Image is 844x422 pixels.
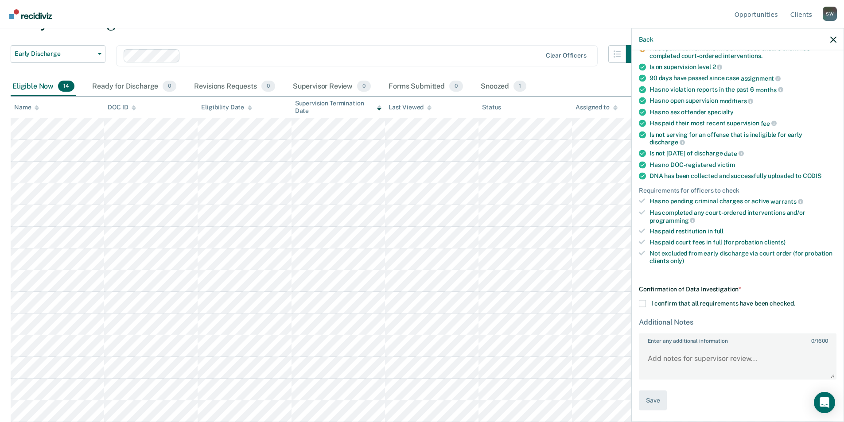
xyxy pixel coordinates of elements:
[639,286,836,293] div: Confirmation of Data Investigation
[58,81,74,92] span: 14
[513,81,526,92] span: 1
[712,63,723,70] span: 2
[163,81,176,92] span: 0
[90,77,178,97] div: Ready for Discharge
[650,97,836,105] div: Has no open supervision
[814,392,835,413] div: Open Intercom Messenger
[650,63,836,71] div: Is on supervision level
[14,104,39,111] div: Name
[803,172,821,179] span: CODIS
[724,150,743,157] span: date
[108,104,136,111] div: DOC ID
[650,139,685,146] span: discharge
[650,74,836,82] div: 90 days have passed since case
[650,217,695,224] span: programming
[546,52,587,59] div: Clear officers
[192,77,276,97] div: Revisions Requests
[650,249,836,264] div: Not excluded from early discharge via court order (for probation clients
[261,81,275,92] span: 0
[650,131,836,146] div: Is not serving for an offense that is ineligible for early
[291,77,373,97] div: Supervisor Review
[650,85,836,93] div: Has no violation reports in the past 6
[640,334,836,344] label: Enter any additional information
[449,81,463,92] span: 0
[11,77,76,97] div: Eligible Now
[650,108,836,116] div: Has no sex offender
[576,104,617,111] div: Assigned to
[389,104,432,111] div: Last Viewed
[201,104,252,111] div: Eligibility Date
[811,338,828,344] span: / 1600
[639,35,653,43] button: Back
[823,7,837,21] div: S W
[650,161,836,168] div: Has no DOC-registered
[650,239,836,246] div: Has paid court fees in full (for probation
[720,97,754,105] span: modifiers
[387,77,465,97] div: Forms Submitted
[650,149,836,157] div: Is not [DATE] of discharge
[823,7,837,21] button: Profile dropdown button
[761,120,777,127] span: fee
[741,74,781,81] span: assignment
[670,257,684,264] span: only)
[651,300,795,307] span: I confirm that all requirements have been checked.
[755,86,783,93] span: months
[357,81,371,92] span: 0
[650,119,836,127] div: Has paid their most recent supervision
[717,161,735,168] span: victim
[639,186,836,194] div: Requirements for officers to check
[811,338,814,344] span: 0
[764,239,786,246] span: clients)
[639,318,836,326] div: Additional Notes
[770,198,803,205] span: warrants
[650,197,836,205] div: Has no pending criminal charges or active
[15,50,94,58] span: Early Discharge
[650,172,836,179] div: DNA has been collected and successfully uploaded to
[479,77,528,97] div: Snoozed
[482,104,501,111] div: Status
[295,100,381,115] div: Supervision Termination Date
[650,44,836,59] div: Has open interventions in ICON. Please ensure client has completed court-ordered interventions.
[9,9,52,19] img: Recidiviz
[650,228,836,235] div: Has paid restitution in
[650,209,836,224] div: Has completed any court-ordered interventions and/or
[708,108,734,115] span: specialty
[639,391,667,410] button: Save
[714,228,723,235] span: full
